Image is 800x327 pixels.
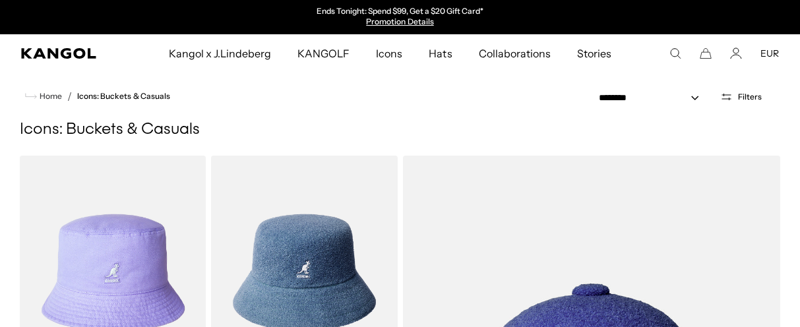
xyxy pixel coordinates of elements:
button: EUR [760,47,779,59]
span: Hats [429,34,452,73]
button: Open filters [712,91,770,103]
span: Kangol x J.Lindeberg [169,34,272,73]
span: KANGOLF [297,34,350,73]
li: / [62,88,72,104]
span: Home [37,92,62,101]
select: Sort by: Featured [594,91,712,105]
a: Hats [415,34,465,73]
summary: Search here [669,47,681,59]
a: Collaborations [466,34,564,73]
span: Filters [738,92,762,102]
slideshow-component: Announcement bar [264,7,536,28]
span: Collaborations [479,34,551,73]
span: Stories [577,34,611,73]
a: Stories [564,34,625,73]
span: Icons [376,34,402,73]
a: Icons [363,34,415,73]
a: Account [730,47,742,59]
a: Kangol x J.Lindeberg [156,34,285,73]
p: Ends Tonight: Spend $99, Get a $20 Gift Card* [317,7,483,17]
a: Icons: Buckets & Casuals [77,92,170,101]
a: Home [25,90,62,102]
a: Kangol [21,48,111,59]
div: Announcement [264,7,536,28]
a: KANGOLF [284,34,363,73]
a: Promotion Details [366,16,433,26]
h1: Icons: Buckets & Casuals [20,120,780,140]
button: Cart [700,47,712,59]
div: 1 of 2 [264,7,536,28]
